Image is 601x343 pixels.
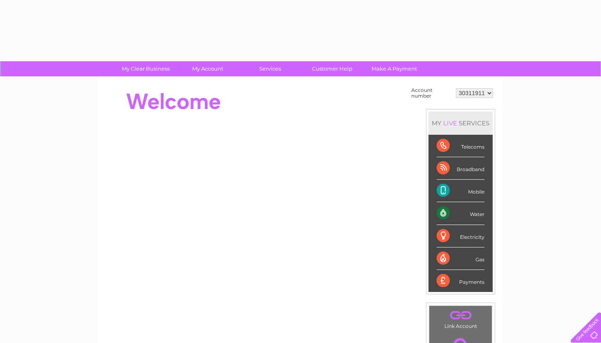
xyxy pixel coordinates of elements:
div: LIVE [442,119,459,127]
a: My Account [174,61,242,76]
a: Services [236,61,304,76]
a: Customer Help [298,61,366,76]
div: Water [437,202,484,225]
div: Gas [437,247,484,270]
div: Payments [437,270,484,292]
td: Account number [409,85,454,101]
a: . [431,308,490,322]
div: Broadband [437,157,484,180]
td: Link Account [429,305,492,331]
div: Mobile [437,180,484,202]
a: My Clear Business [112,61,179,76]
div: Telecoms [437,135,484,157]
div: MY SERVICES [428,111,493,135]
div: Electricity [437,225,484,247]
a: Make A Payment [361,61,428,76]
